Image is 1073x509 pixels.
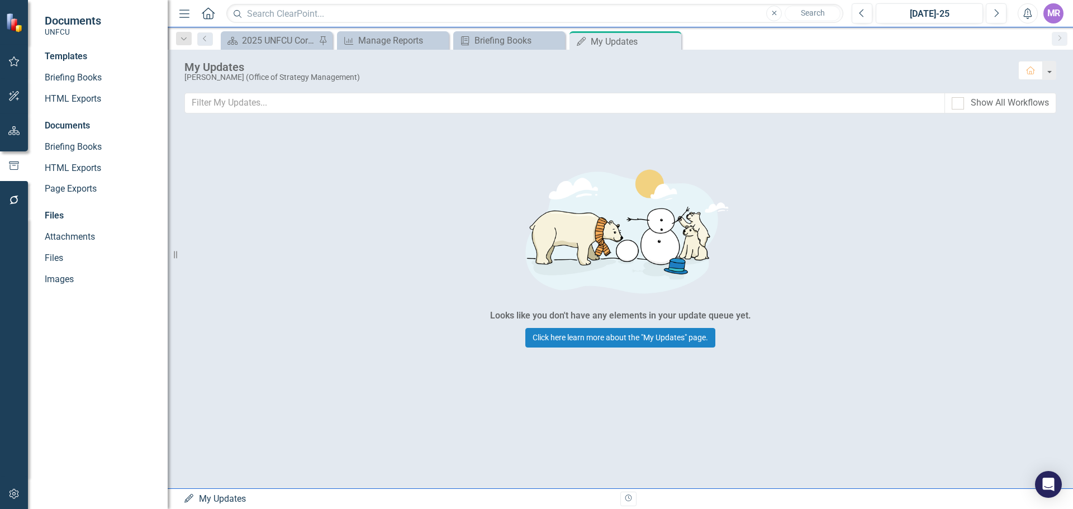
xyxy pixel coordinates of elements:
[1043,3,1063,23] button: MR
[456,34,562,47] a: Briefing Books
[184,61,1007,73] div: My Updates
[1035,471,1062,498] div: Open Intercom Messenger
[242,34,316,47] div: 2025 UNFCU Corporate Balanced Scorecard
[45,120,156,132] div: Documents
[45,162,156,175] a: HTML Exports
[183,493,612,506] div: My Updates
[45,210,156,222] div: Files
[591,35,678,49] div: My Updates
[45,14,101,27] span: Documents
[45,273,156,286] a: Images
[45,50,156,63] div: Templates
[45,27,101,36] small: UNFCU
[45,141,156,154] a: Briefing Books
[453,154,788,307] img: Getting started
[184,73,1007,82] div: [PERSON_NAME] (Office of Strategy Management)
[801,8,825,17] span: Search
[45,72,156,84] a: Briefing Books
[880,7,979,21] div: [DATE]-25
[224,34,316,47] a: 2025 UNFCU Corporate Balanced Scorecard
[785,6,841,21] button: Search
[45,183,156,196] a: Page Exports
[876,3,983,23] button: [DATE]-25
[226,4,843,23] input: Search ClearPoint...
[45,93,156,106] a: HTML Exports
[45,231,156,244] a: Attachments
[525,328,715,348] a: Click here learn more about the "My Updates" page.
[45,252,156,265] a: Files
[358,34,446,47] div: Manage Reports
[184,93,945,113] input: Filter My Updates...
[474,34,562,47] div: Briefing Books
[490,310,751,322] div: Looks like you don't have any elements in your update queue yet.
[5,12,25,32] img: ClearPoint Strategy
[340,34,446,47] a: Manage Reports
[971,97,1049,110] div: Show All Workflows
